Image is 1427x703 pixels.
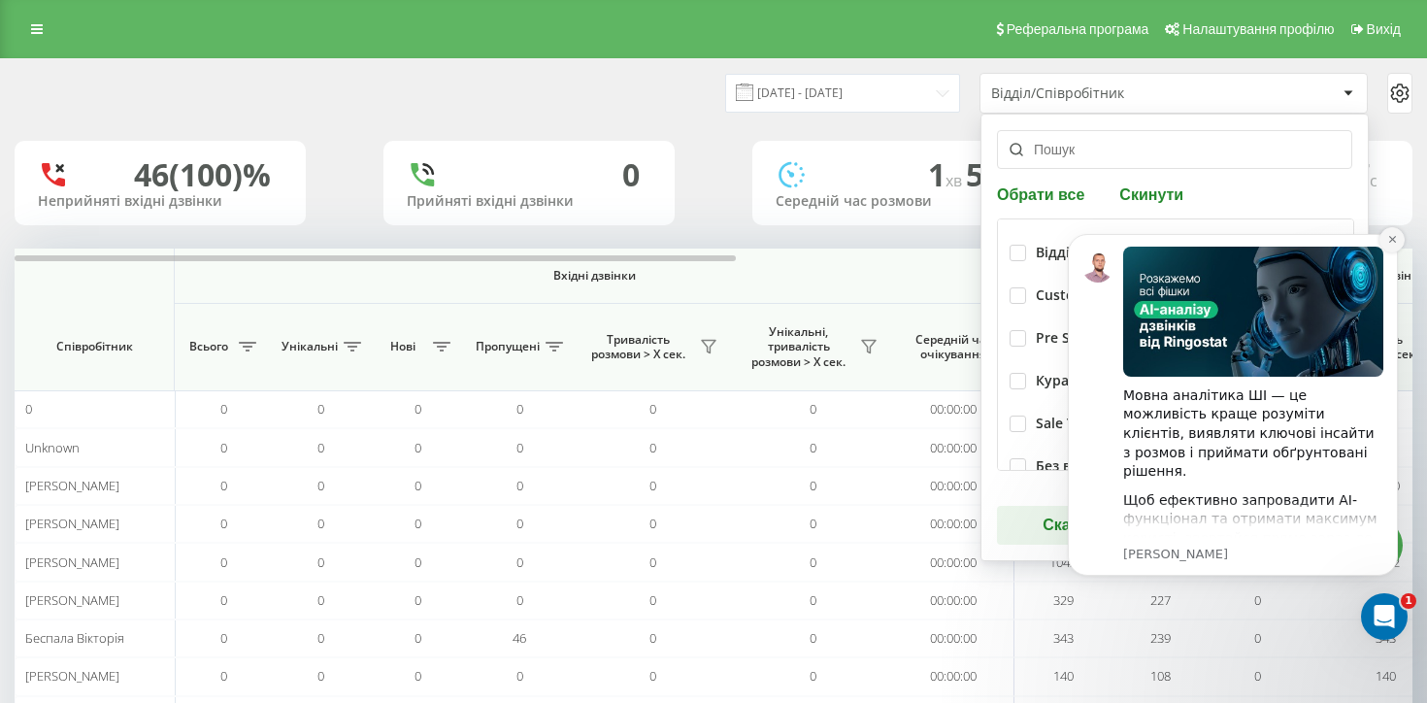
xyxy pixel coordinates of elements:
span: 0 [317,591,324,609]
iframe: Intercom live chat [1361,593,1408,640]
span: 0 [516,667,523,685]
span: 0 [516,477,523,494]
span: Співробітник [31,339,157,354]
span: 140 [1376,667,1396,685]
span: 46 [513,629,526,647]
span: [PERSON_NAME] [25,515,119,532]
span: 0 [810,400,816,418]
iframe: Intercom notifications повідомлення [1039,205,1427,651]
span: 0 [649,591,656,609]
span: 0 [415,629,421,647]
div: 0 [622,156,640,193]
span: 0 [317,400,324,418]
button: Обрати все [997,184,1090,203]
td: 00:00:00 [893,467,1014,505]
span: 0 [317,667,324,685]
span: 0 [810,591,816,609]
input: Пошук [997,130,1352,169]
span: Тривалість розмови > Х сек. [582,332,694,362]
span: 0 [25,400,32,418]
span: 0 [317,477,324,494]
button: Скасувати [997,506,1169,545]
span: 0 [415,553,421,571]
span: Унікальні, тривалість розмови > Х сек. [743,324,854,370]
span: [PERSON_NAME] [25,553,119,571]
span: Вхідні дзвінки [225,268,963,284]
span: 140 [1053,667,1074,685]
span: 0 [220,515,227,532]
span: 0 [649,477,656,494]
button: Скинути [1113,184,1189,203]
span: 0 [516,591,523,609]
span: 0 [516,439,523,456]
span: 0 [415,515,421,532]
span: c [1370,170,1377,191]
span: 0 [810,439,816,456]
span: 0 [649,667,656,685]
div: 46 (100)% [134,156,271,193]
div: Прийняті вхідні дзвінки [407,193,651,210]
span: 0 [810,629,816,647]
span: 0 [220,591,227,609]
span: 1 [1401,593,1416,609]
div: Відділ/Співробітник [991,85,1223,102]
span: [PERSON_NAME] [25,477,119,494]
span: 0 [317,515,324,532]
span: 0 [317,629,324,647]
div: Куратори методисти [1036,373,1182,389]
div: Customer Support [1036,287,1159,304]
span: Всього [184,339,233,354]
span: 0 [810,515,816,532]
td: 00:00:00 [893,428,1014,466]
span: 0 [220,667,227,685]
div: Без відділу [1036,458,1112,475]
span: 0 [220,629,227,647]
span: 0 [415,591,421,609]
td: 00:00:00 [893,657,1014,695]
span: 0 [317,553,324,571]
span: 0 [415,477,421,494]
td: 00:00:00 [893,582,1014,619]
span: 0 [810,553,816,571]
span: Реферальна програма [1007,21,1149,37]
span: Унікальні [282,339,338,354]
span: 0 [649,629,656,647]
span: 0 [1254,667,1261,685]
div: Sale Team [1036,416,1103,432]
div: Pre Sale Team [1036,330,1129,347]
td: 00:00:00 [893,619,1014,657]
span: [PERSON_NAME] [25,591,119,609]
span: 0 [317,439,324,456]
span: [PERSON_NAME] [25,667,119,685]
span: 0 [516,400,523,418]
span: 0 [415,400,421,418]
span: Середній час очікування [908,332,999,362]
span: 0 [649,439,656,456]
span: Unknown [25,439,80,456]
td: 00:00:00 [893,390,1014,428]
div: Відділ рекрутингу [1036,245,1162,261]
span: 0 [649,400,656,418]
span: 0 [220,477,227,494]
div: Середній час розмови [776,193,1020,210]
span: 0 [649,553,656,571]
span: 51 [966,153,1009,195]
span: 0 [415,667,421,685]
span: 0 [220,400,227,418]
span: 0 [220,553,227,571]
span: 0 [415,439,421,456]
td: 00:00:00 [893,543,1014,581]
span: Налаштування профілю [1182,21,1334,37]
span: 0 [516,515,523,532]
span: 0 [220,439,227,456]
span: 1 [928,153,966,195]
span: Нові [379,339,427,354]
